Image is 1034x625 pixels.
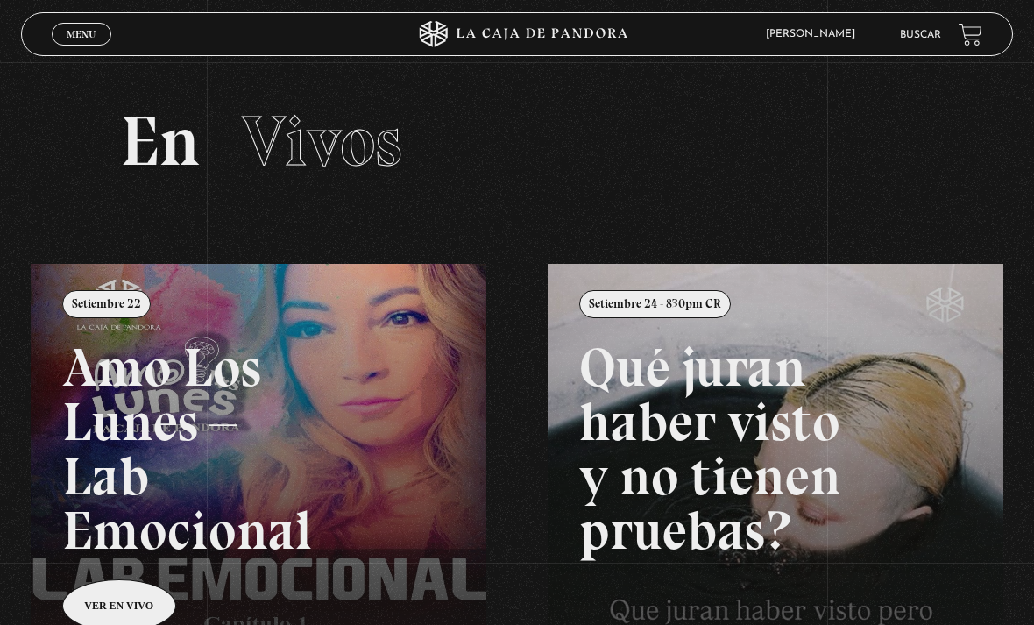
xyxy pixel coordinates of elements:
[61,44,103,56] span: Cerrar
[959,23,982,46] a: View your shopping cart
[242,99,402,183] span: Vivos
[900,30,941,40] a: Buscar
[757,29,873,39] span: [PERSON_NAME]
[67,29,96,39] span: Menu
[120,106,914,176] h2: En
